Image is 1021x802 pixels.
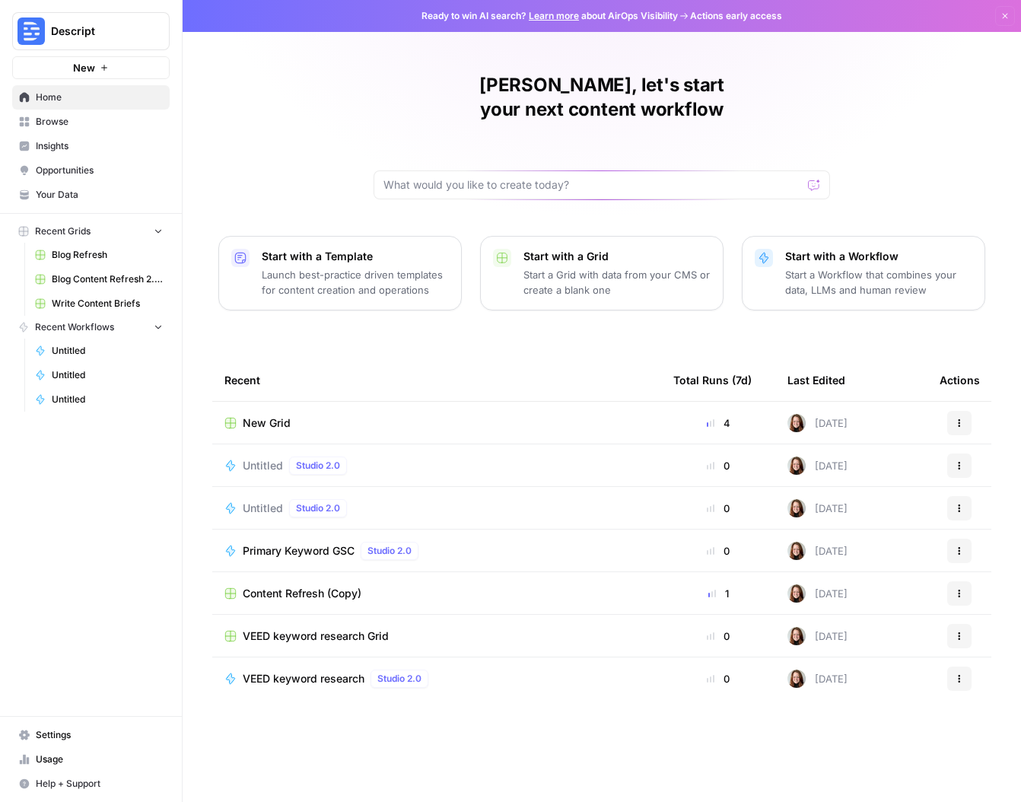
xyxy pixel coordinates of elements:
div: Recent [224,359,649,401]
a: Untitled [28,363,170,387]
span: Usage [36,753,163,766]
a: Settings [12,723,170,747]
p: Start with a Grid [523,249,711,264]
span: Untitled [243,501,283,516]
div: [DATE] [787,670,848,688]
button: Recent Workflows [12,316,170,339]
span: Opportunities [36,164,163,177]
span: Your Data [36,188,163,202]
span: Untitled [52,344,163,358]
span: VEED keyword research [243,671,364,686]
div: 0 [673,501,763,516]
a: New Grid [224,415,649,431]
div: [DATE] [787,414,848,432]
button: Help + Support [12,772,170,796]
span: Recent Grids [35,224,91,238]
span: Blog Refresh [52,248,163,262]
a: Blog Content Refresh 2.0 Grid [28,267,170,291]
p: Start a Workflow that combines your data, LLMs and human review [785,267,972,298]
span: Browse [36,115,163,129]
div: [DATE] [787,627,848,645]
span: New [73,60,95,75]
a: UntitledStudio 2.0 [224,499,649,517]
a: Learn more [529,10,579,21]
div: 1 [673,586,763,601]
a: Usage [12,747,170,772]
img: 0k8zhtdhn4dx5h2gz1j2dolpxp0q [787,499,806,517]
span: Home [36,91,163,104]
a: VEED keyword research Grid [224,629,649,644]
span: Untitled [243,458,283,473]
div: Total Runs (7d) [673,359,752,401]
img: 0k8zhtdhn4dx5h2gz1j2dolpxp0q [787,414,806,432]
img: 0k8zhtdhn4dx5h2gz1j2dolpxp0q [787,457,806,475]
div: [DATE] [787,457,848,475]
span: Ready to win AI search? about AirOps Visibility [421,9,678,23]
span: Descript [51,24,143,39]
div: 0 [673,671,763,686]
p: Launch best-practice driven templates for content creation and operations [262,267,449,298]
span: Settings [36,728,163,742]
p: Start with a Workflow [785,249,972,264]
span: Primary Keyword GSC [243,543,355,559]
div: 0 [673,543,763,559]
img: 0k8zhtdhn4dx5h2gz1j2dolpxp0q [787,627,806,645]
span: Studio 2.0 [296,459,340,473]
h1: [PERSON_NAME], let's start your next content workflow [374,73,830,122]
a: VEED keyword researchStudio 2.0 [224,670,649,688]
input: What would you like to create today? [383,177,802,193]
a: Content Refresh (Copy) [224,586,649,601]
a: Home [12,85,170,110]
span: Write Content Briefs [52,297,163,310]
a: Untitled [28,339,170,363]
img: 0k8zhtdhn4dx5h2gz1j2dolpxp0q [787,584,806,603]
span: Recent Workflows [35,320,114,334]
span: Help + Support [36,777,163,791]
span: Studio 2.0 [377,672,421,686]
img: 0k8zhtdhn4dx5h2gz1j2dolpxp0q [787,542,806,560]
a: Primary Keyword GSCStudio 2.0 [224,542,649,560]
span: Actions early access [690,9,782,23]
div: [DATE] [787,584,848,603]
span: Untitled [52,393,163,406]
a: Untitled [28,387,170,412]
button: Start with a WorkflowStart a Workflow that combines your data, LLMs and human review [742,236,985,310]
div: 4 [673,415,763,431]
p: Start a Grid with data from your CMS or create a blank one [523,267,711,298]
span: Studio 2.0 [296,501,340,515]
div: Actions [940,359,980,401]
span: New Grid [243,415,291,431]
div: [DATE] [787,542,848,560]
span: Blog Content Refresh 2.0 Grid [52,272,163,286]
div: 0 [673,629,763,644]
img: Descript Logo [17,18,45,45]
img: 0k8zhtdhn4dx5h2gz1j2dolpxp0q [787,670,806,688]
span: Content Refresh (Copy) [243,586,361,601]
span: VEED keyword research Grid [243,629,389,644]
div: [DATE] [787,499,848,517]
div: Last Edited [787,359,845,401]
a: Your Data [12,183,170,207]
button: New [12,56,170,79]
p: Start with a Template [262,249,449,264]
a: Write Content Briefs [28,291,170,316]
a: Browse [12,110,170,134]
button: Workspace: Descript [12,12,170,50]
a: Blog Refresh [28,243,170,267]
a: UntitledStudio 2.0 [224,457,649,475]
span: Insights [36,139,163,153]
a: Opportunities [12,158,170,183]
button: Recent Grids [12,220,170,243]
span: Studio 2.0 [367,544,412,558]
div: 0 [673,458,763,473]
a: Insights [12,134,170,158]
span: Untitled [52,368,163,382]
button: Start with a TemplateLaunch best-practice driven templates for content creation and operations [218,236,462,310]
button: Start with a GridStart a Grid with data from your CMS or create a blank one [480,236,724,310]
